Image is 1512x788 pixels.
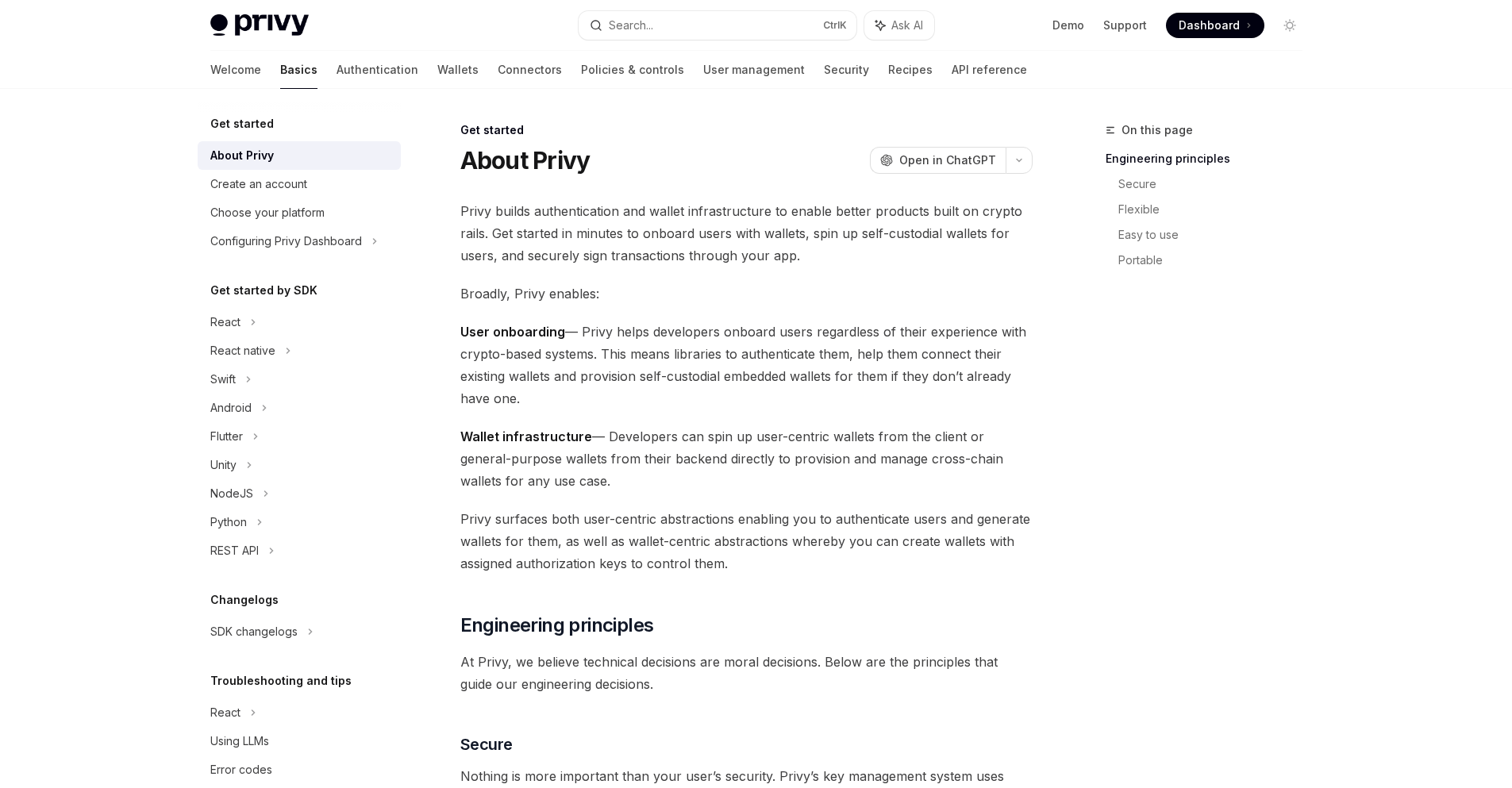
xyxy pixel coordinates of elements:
[1277,13,1302,38] button: Toggle dark mode
[460,733,513,755] span: Secure
[703,51,805,89] a: User management
[210,281,317,300] h5: Get started by SDK
[1118,197,1315,222] a: Flexible
[460,429,592,444] strong: Wallet infrastructure
[210,760,272,779] div: Error codes
[1179,17,1240,33] span: Dashboard
[460,613,654,638] span: Engineering principles
[952,51,1027,89] a: API reference
[460,321,1033,409] span: — Privy helps developers onboard users regardless of their experience with crypto-based systems. ...
[460,200,1033,267] span: Privy builds authentication and wallet infrastructure to enable better products built on crypto r...
[824,51,869,89] a: Security
[210,146,274,165] div: About Privy
[498,51,562,89] a: Connectors
[581,51,684,89] a: Policies & controls
[1106,146,1315,171] a: Engineering principles
[891,17,923,33] span: Ask AI
[210,175,307,194] div: Create an account
[210,703,240,722] div: React
[888,51,933,89] a: Recipes
[460,146,591,175] h1: About Privy
[210,671,352,690] h5: Troubleshooting and tips
[1118,171,1315,197] a: Secure
[1118,222,1315,248] a: Easy to use
[460,425,1033,492] span: — Developers can spin up user-centric wallets from the client or general-purpose wallets from the...
[823,19,847,32] span: Ctrl K
[870,147,1006,174] button: Open in ChatGPT
[210,541,259,560] div: REST API
[210,313,240,332] div: React
[210,484,253,503] div: NodeJS
[609,16,653,35] div: Search...
[210,590,279,609] h5: Changelogs
[210,51,261,89] a: Welcome
[210,732,269,751] div: Using LLMs
[210,114,274,133] h5: Get started
[1121,121,1193,140] span: On this page
[210,398,252,417] div: Android
[280,51,317,89] a: Basics
[210,14,309,37] img: light logo
[210,203,325,222] div: Choose your platform
[198,198,401,227] a: Choose your platform
[210,456,237,475] div: Unity
[210,341,275,360] div: React native
[437,51,479,89] a: Wallets
[460,324,565,340] strong: User onboarding
[864,11,934,40] button: Ask AI
[198,755,401,784] a: Error codes
[198,727,401,755] a: Using LLMs
[198,141,401,170] a: About Privy
[210,427,243,446] div: Flutter
[460,508,1033,575] span: Privy surfaces both user-centric abstractions enabling you to authenticate users and generate wal...
[198,170,401,198] a: Create an account
[210,622,298,641] div: SDK changelogs
[210,232,362,251] div: Configuring Privy Dashboard
[337,51,418,89] a: Authentication
[1166,13,1264,38] a: Dashboard
[899,152,996,168] span: Open in ChatGPT
[460,651,1033,695] span: At Privy, we believe technical decisions are moral decisions. Below are the principles that guide...
[1118,248,1315,273] a: Portable
[1052,17,1084,33] a: Demo
[460,283,1033,305] span: Broadly, Privy enables:
[1103,17,1147,33] a: Support
[210,513,247,532] div: Python
[579,11,856,40] button: Search...CtrlK
[460,122,1033,138] div: Get started
[210,370,236,389] div: Swift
